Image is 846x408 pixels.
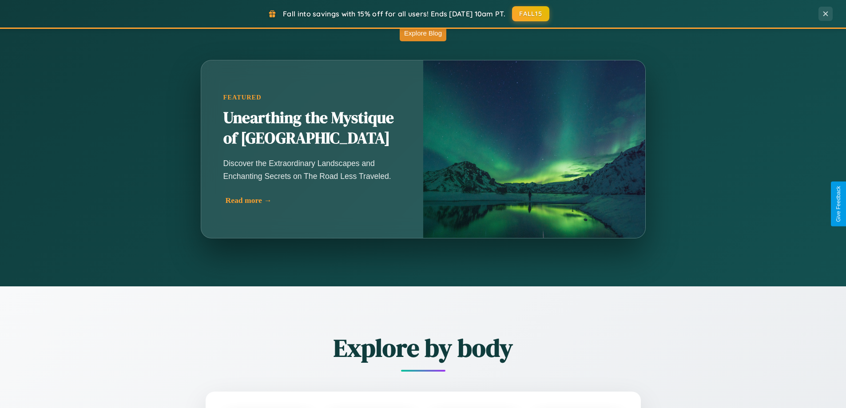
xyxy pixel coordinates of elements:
[512,6,549,21] button: FALL15
[283,9,505,18] span: Fall into savings with 15% off for all users! Ends [DATE] 10am PT.
[223,157,401,182] p: Discover the Extraordinary Landscapes and Enchanting Secrets on The Road Less Traveled.
[400,25,446,41] button: Explore Blog
[835,186,842,222] div: Give Feedback
[157,331,690,365] h2: Explore by body
[223,94,401,101] div: Featured
[223,108,401,149] h2: Unearthing the Mystique of [GEOGRAPHIC_DATA]
[226,196,403,205] div: Read more →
